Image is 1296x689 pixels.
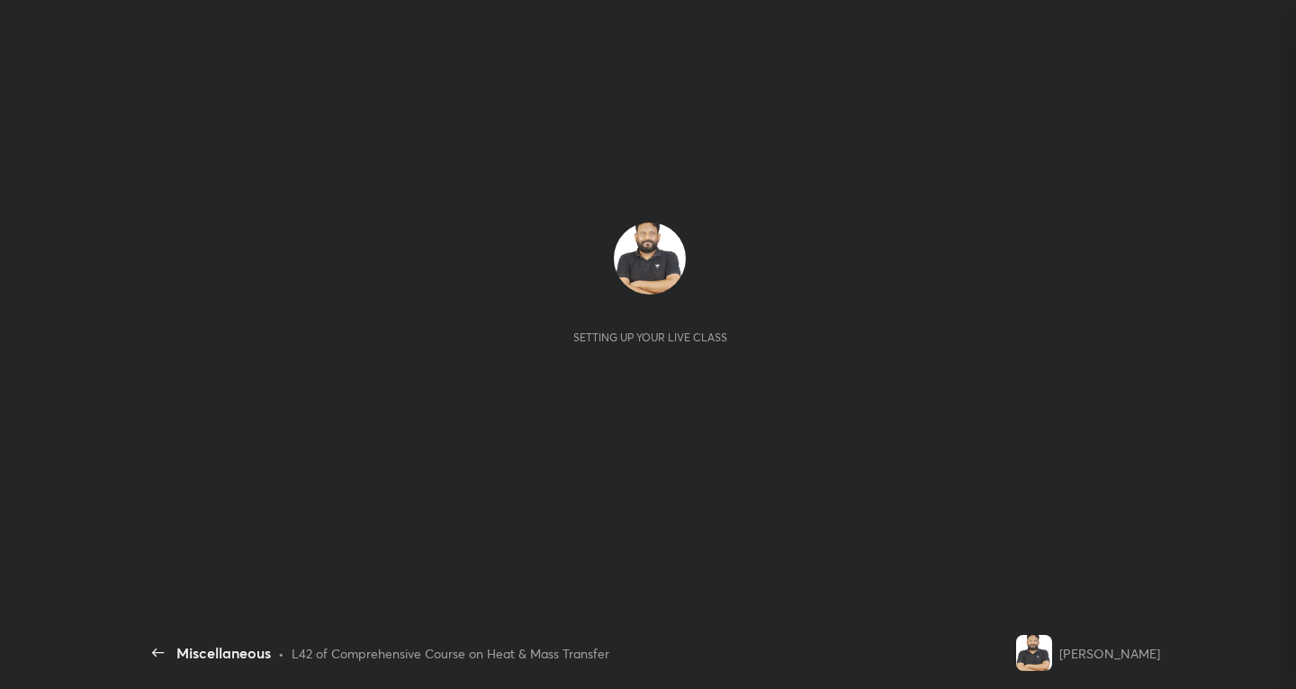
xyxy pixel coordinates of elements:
[573,331,727,344] div: Setting up your live class
[1016,635,1052,671] img: eb572a6c184c4c0488efe4485259b19d.jpg
[292,644,609,663] div: L42 of Comprehensive Course on Heat & Mass Transfer
[614,222,686,295] img: eb572a6c184c4c0488efe4485259b19d.jpg
[176,642,271,664] div: Miscellaneous
[278,644,284,663] div: •
[1059,644,1160,663] div: [PERSON_NAME]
